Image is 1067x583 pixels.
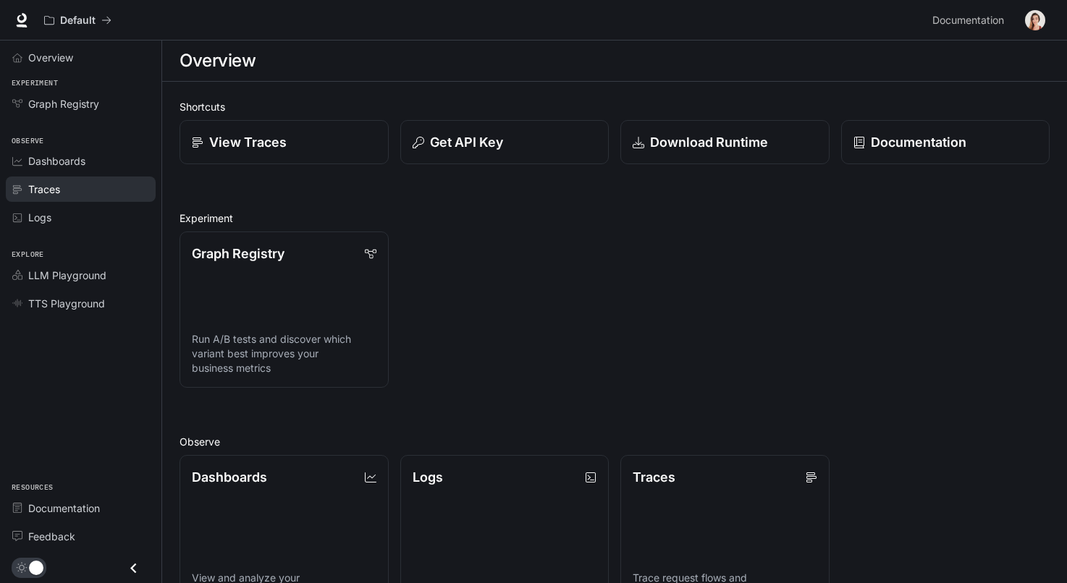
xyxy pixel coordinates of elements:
p: Graph Registry [192,244,284,263]
p: Run A/B tests and discover which variant best improves your business metrics [192,332,376,375]
a: LLM Playground [6,263,156,288]
img: User avatar [1025,10,1045,30]
a: Dashboards [6,148,156,174]
span: Overview [28,50,73,65]
a: Documentation [841,120,1050,164]
button: Close drawer [117,553,150,583]
span: Documentation [932,12,1004,30]
span: TTS Playground [28,296,105,311]
p: View Traces [209,132,287,152]
a: Logs [6,205,156,230]
button: All workspaces [38,6,118,35]
a: Feedback [6,524,156,549]
h1: Overview [180,46,256,75]
p: Logs [413,467,443,487]
a: Traces [6,176,156,202]
span: Traces [28,182,60,197]
span: LLM Playground [28,268,106,283]
button: Get API Key [400,120,610,164]
span: Dark mode toggle [29,559,43,575]
p: Default [60,14,96,27]
a: TTS Playground [6,291,156,316]
span: Feedback [28,529,75,544]
span: Dashboards [28,153,85,169]
a: Download Runtime [620,120,830,164]
span: Documentation [28,501,100,516]
a: Documentation [927,6,1015,35]
button: User avatar [1021,6,1050,35]
p: Traces [633,467,675,487]
p: Download Runtime [650,132,768,152]
h2: Shortcuts [180,99,1050,114]
h2: Experiment [180,210,1050,226]
a: Overview [6,45,156,70]
p: Dashboards [192,467,267,487]
a: View Traces [180,120,389,164]
a: Graph RegistryRun A/B tests and discover which variant best improves your business metrics [180,231,389,388]
p: Documentation [871,132,966,152]
h2: Observe [180,434,1050,449]
p: Get API Key [430,132,503,152]
a: Documentation [6,495,156,521]
a: Graph Registry [6,91,156,116]
span: Logs [28,210,51,225]
span: Graph Registry [28,96,99,111]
